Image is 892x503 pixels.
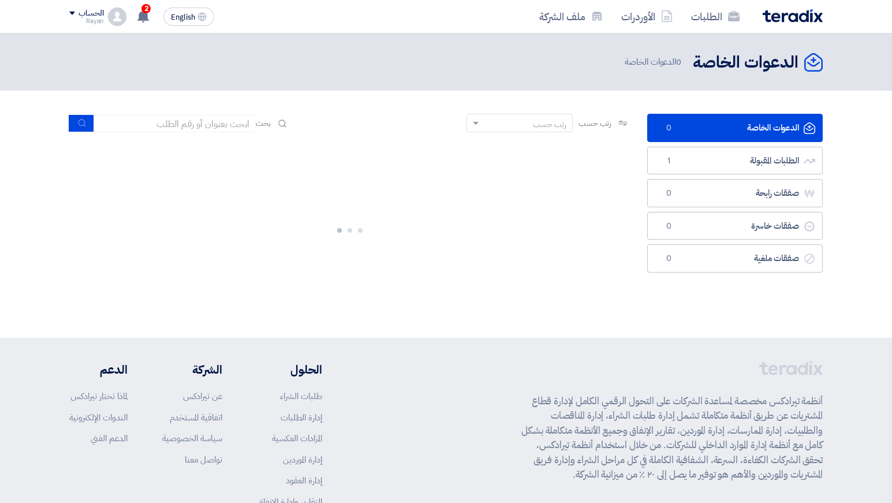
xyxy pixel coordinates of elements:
span: 0 [662,221,675,232]
a: إدارة العقود [286,474,322,487]
div: رتب حسب [533,118,566,131]
li: الحلول [257,361,322,378]
span: 0 [662,253,675,264]
span: 1 [662,155,675,167]
a: سياسة الخصوصية [162,432,222,445]
a: عن تيرادكس [183,390,222,403]
span: 2 [141,4,151,13]
a: صفقات رابحة0 [647,179,823,207]
h2: الدعوات الخاصة [693,51,798,74]
a: الطلبات [682,3,749,30]
a: إدارة الطلبات [281,411,322,424]
div: الحساب [79,9,103,18]
img: profile_test.png [108,8,126,26]
span: رتب حسب [579,117,611,129]
a: الدعم الفني [91,432,128,445]
a: الدعوات الخاصة0 [647,114,823,142]
a: اتفاقية المستخدم [170,411,222,424]
a: الطلبات المقبولة1 [647,147,823,175]
span: 0 [662,188,675,199]
a: الندوات الإلكترونية [69,411,128,424]
p: أنظمة تيرادكس مخصصة لمساعدة الشركات على التحول الرقمي الكامل لإدارة قطاع المشتريات عن طريق أنظمة ... [521,394,823,482]
a: صفقات خاسرة0 [647,212,823,240]
input: ابحث بعنوان أو رقم الطلب [94,115,256,132]
a: طلبات الشراء [280,390,322,403]
a: لماذا تختار تيرادكس [70,390,128,403]
a: تواصل معنا [185,453,222,466]
span: 0 [662,122,675,134]
span: 0 [676,55,681,68]
button: English [163,8,214,26]
a: المزادات العكسية [272,432,322,445]
span: English [171,13,195,21]
li: الدعم [69,361,128,378]
span: بحث [256,117,271,129]
li: الشركة [162,361,222,378]
a: الأوردرات [612,3,682,30]
a: ملف الشركة [530,3,612,30]
img: Teradix logo [763,9,823,23]
a: صفقات ملغية0 [647,244,823,273]
a: إدارة الموردين [283,453,322,466]
span: الدعوات الخاصة [625,55,684,69]
div: Rayan [69,18,103,24]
